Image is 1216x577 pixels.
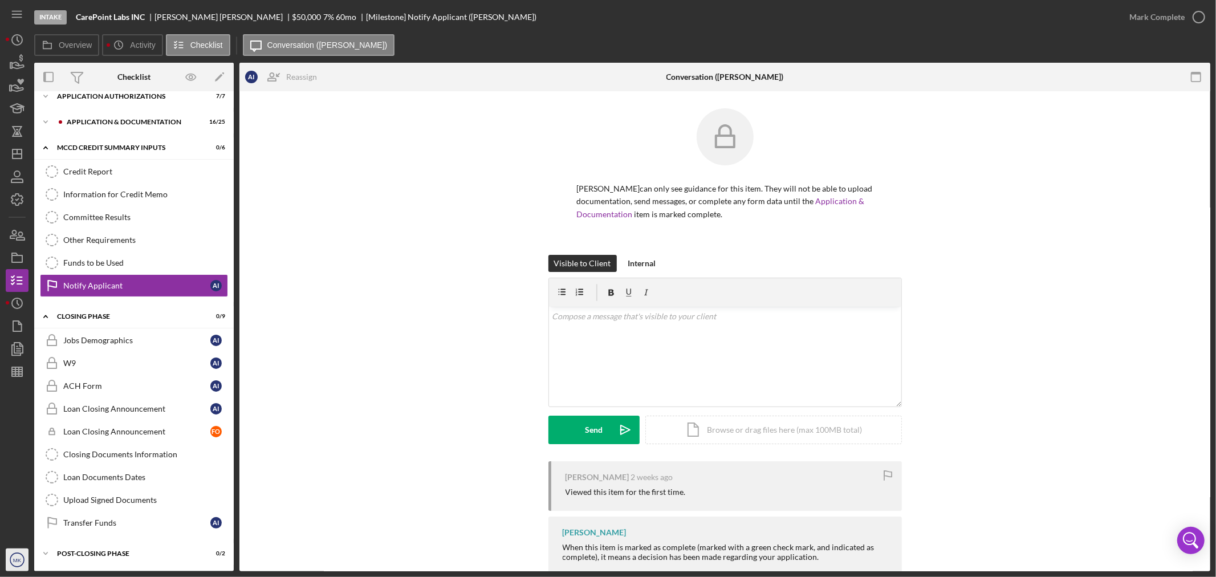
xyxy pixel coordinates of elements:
a: Jobs DemographicsAI [40,329,228,352]
div: Closing Phase [57,313,197,320]
div: Jobs Demographics [63,336,210,345]
div: Open Intercom Messenger [1177,527,1205,554]
button: Visible to Client [548,255,617,272]
p: [PERSON_NAME] can only see guidance for this item. They will not be able to upload documentation,... [577,182,873,221]
div: Funds to be Used [63,258,227,267]
a: Upload Signed Documents [40,489,228,511]
div: W9 [63,359,210,368]
div: 7 / 7 [205,93,225,100]
div: Application & Documentation [67,119,197,125]
a: Loan Closing AnnouncementAI [40,397,228,420]
div: A I [210,335,222,346]
div: Send [585,416,603,444]
div: Closing Documents Information [63,450,227,459]
a: Closing Documents Information [40,443,228,466]
button: MK [6,548,29,571]
div: MCCD Credit Summary Inputs [57,144,197,151]
a: Application & Documentation [577,196,865,218]
div: 0 / 6 [205,144,225,151]
div: A I [245,71,258,83]
span: $50,000 [292,12,322,22]
div: Committee Results [63,213,227,222]
div: Application Authorizations [57,93,197,100]
div: F O [210,426,222,437]
div: Post-Closing Phase [57,550,197,557]
label: Conversation ([PERSON_NAME]) [267,40,388,50]
div: Information for Credit Memo [63,190,227,199]
div: Other Requirements [63,235,227,245]
div: [Milestone] Notify Applicant ([PERSON_NAME]) [366,13,536,22]
a: Loan Documents Dates [40,466,228,489]
a: Information for Credit Memo [40,183,228,206]
a: Credit Report [40,160,228,183]
div: Loan Closing Announcement [63,404,210,413]
div: 16 / 25 [205,119,225,125]
time: 2025-09-10 15:21 [631,473,673,482]
a: Funds to be Used [40,251,228,274]
a: W9AI [40,352,228,375]
a: Other Requirements [40,229,228,251]
div: A I [210,380,222,392]
a: Notify ApplicantAI [40,274,228,297]
label: Overview [59,40,92,50]
div: Loan Closing Announcement [63,427,210,436]
button: Conversation ([PERSON_NAME]) [243,34,395,56]
a: Committee Results [40,206,228,229]
div: Notify Applicant [63,281,210,290]
div: ACH Form [63,381,210,391]
button: Checklist [166,34,230,56]
div: 60 mo [336,13,356,22]
text: MK [13,557,22,563]
div: A I [210,517,222,529]
div: 0 / 2 [205,550,225,557]
b: CarePoint Labs INC [76,13,145,22]
div: Checklist [117,72,151,82]
button: Send [548,416,640,444]
a: ACH FormAI [40,375,228,397]
button: Activity [102,34,162,56]
div: When this item is marked as complete (marked with a green check mark, and indicated as complete),... [563,543,890,561]
div: 0 / 9 [205,313,225,320]
div: Conversation ([PERSON_NAME]) [666,72,784,82]
div: Viewed this item for the first time. [566,487,686,497]
div: A I [210,357,222,369]
div: [PERSON_NAME] [PERSON_NAME] [154,13,292,22]
div: Internal [628,255,656,272]
div: Loan Documents Dates [63,473,227,482]
div: A I [210,403,222,415]
label: Activity [130,40,155,50]
button: Mark Complete [1118,6,1210,29]
div: [PERSON_NAME] [563,528,627,537]
div: A I [210,280,222,291]
a: Loan Closing AnnouncementFO [40,420,228,443]
div: Visible to Client [554,255,611,272]
a: Transfer FundsAI [40,511,228,534]
div: 7 % [323,13,334,22]
div: Intake [34,10,67,25]
button: Internal [623,255,662,272]
div: [PERSON_NAME] [566,473,629,482]
div: Mark Complete [1129,6,1185,29]
div: Transfer Funds [63,518,210,527]
button: AIReassign [239,66,328,88]
div: Reassign [286,66,317,88]
div: Credit Report [63,167,227,176]
div: Upload Signed Documents [63,495,227,505]
label: Checklist [190,40,223,50]
button: Overview [34,34,99,56]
